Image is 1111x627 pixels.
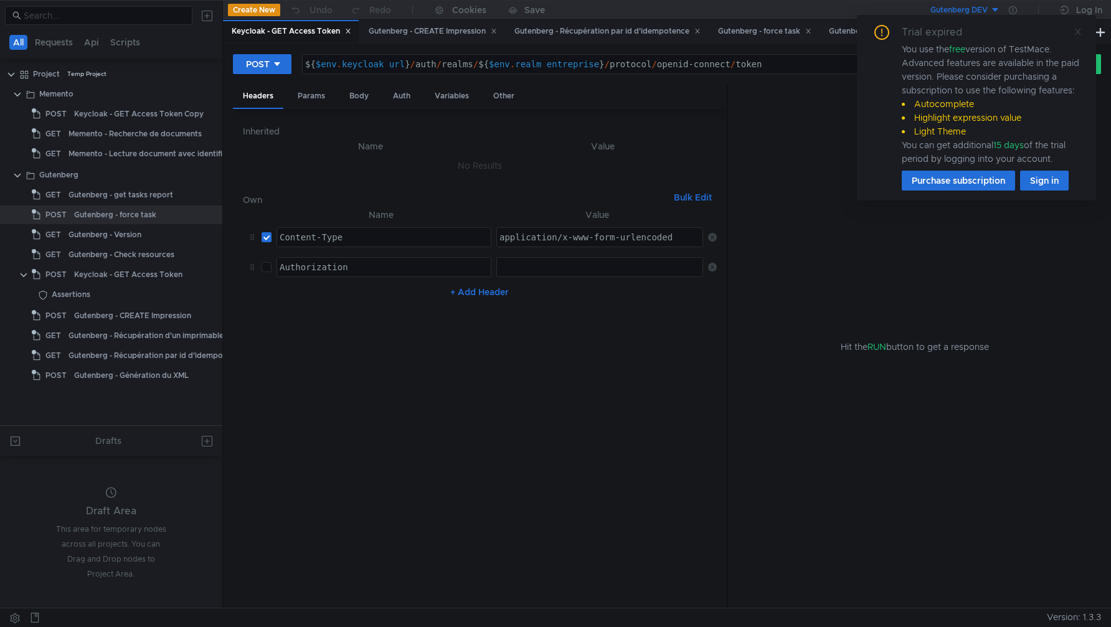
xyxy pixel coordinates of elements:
div: Save [524,6,545,14]
span: GET [45,326,61,345]
div: Cookies [452,2,486,17]
div: Keycloak - GET Access Token Copy [74,105,204,123]
div: You use the version of TestMace. Advanced features are available in the paid version. Please cons... [902,42,1081,166]
div: Gutenberg - Version [69,225,141,244]
div: Gutenberg - Génération du XML [74,366,189,385]
button: Sign in [1020,171,1069,191]
input: Search... [24,9,185,22]
span: GET [45,186,61,204]
div: Temp Project [67,65,106,83]
div: Gutenberg - Récupération par id d'idempotence [514,25,701,38]
li: Highlight expression value [902,111,1081,125]
button: Redo [341,1,400,19]
button: POST [233,54,291,74]
div: You can get additional of the trial period by logging into your account. [902,138,1081,166]
span: POST [45,265,67,284]
span: Hit the button to get a response [841,340,989,354]
button: Api [80,35,103,50]
div: Params [288,85,335,108]
div: Headers [233,85,283,109]
button: Create New [228,4,280,16]
span: Version: 1.3.3 [1047,608,1101,626]
div: Memento - Lecture document avec identifiant [69,144,234,163]
div: Log In [1076,2,1102,17]
span: POST [45,205,67,224]
button: Bulk Edit [669,190,717,205]
div: Variables [425,85,479,108]
div: Auth [383,85,420,108]
button: Scripts [106,35,144,50]
button: Purchase subscription [902,171,1015,191]
span: GET [45,245,61,264]
div: Gutenberg - Check resources [69,245,174,264]
div: Memento - Recherche de documents [69,125,202,143]
span: GET [45,144,61,163]
div: Gutenberg - force task [718,25,811,38]
div: Assertions [52,285,90,304]
nz-embed-empty: No Results [458,160,502,171]
span: POST [45,306,67,325]
div: Undo [310,2,333,17]
div: Body [339,85,379,108]
div: Gutenberg - CREATE Impression [369,25,497,38]
li: Light Theme [902,125,1081,138]
div: Gutenberg - Récupération d'un imprimable [69,326,224,345]
span: GET [45,346,61,365]
div: Drafts [95,433,121,448]
li: Autocomplete [902,97,1081,111]
span: POST [45,366,67,385]
span: GET [45,225,61,244]
span: free [949,44,965,55]
div: Trial expired [902,25,977,40]
div: Project [33,65,60,83]
div: Gutenberg - force task [74,205,156,224]
div: Keycloak - GET Access Token [232,25,351,38]
div: Redo [369,2,391,17]
div: Gutenberg DEV [930,4,988,16]
th: Name [272,207,491,222]
h6: Own [243,192,669,207]
span: RUN [868,341,886,352]
th: Value [491,207,704,222]
button: + Add Header [445,285,514,299]
div: Gutenberg [39,166,78,184]
div: Gutenberg - CREATE Impression [74,306,191,325]
span: POST [45,105,67,123]
button: Undo [280,1,341,19]
h6: Inherited [243,124,717,139]
div: Gutenberg - Récupération par id d'idempotence [69,346,243,365]
button: Requests [31,35,77,50]
div: POST [246,57,270,71]
th: Value [489,139,717,154]
th: Name [253,139,489,154]
div: Keycloak - GET Access Token [74,265,182,284]
div: Gutenberg - get tasks report [829,25,945,38]
div: Gutenberg - get tasks report [69,186,173,204]
span: GET [45,125,61,143]
div: Memento [39,85,73,103]
span: 15 days [993,139,1024,151]
div: Other [483,85,524,108]
button: All [9,35,27,50]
